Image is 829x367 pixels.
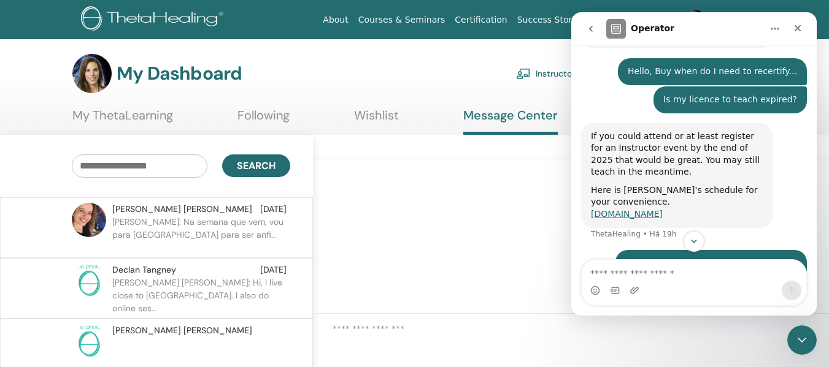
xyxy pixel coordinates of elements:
[72,108,173,132] a: My ThetaLearning
[571,12,817,316] iframe: Intercom live chat
[39,273,48,283] button: Selecionador de GIF
[117,62,242,85] h3: My Dashboard
[237,159,276,172] span: Search
[58,273,68,283] button: Upload do anexo
[237,108,290,132] a: Following
[516,68,531,79] img: chalkboard-teacher.svg
[112,324,252,337] span: [PERSON_NAME] [PERSON_NAME]
[643,9,676,31] a: Store
[685,10,705,29] img: default.jpg
[81,6,228,34] img: logo.png
[222,154,290,177] button: Search
[112,263,176,276] span: Declan Tangney
[112,219,133,240] button: Scroll to bottom
[318,9,353,31] a: About
[450,9,512,31] a: Certification
[353,9,450,31] a: Courses & Seminars
[512,9,589,31] a: Success Stories
[72,324,106,358] img: no-photo.png
[260,203,287,216] span: [DATE]
[112,203,252,216] span: [PERSON_NAME] [PERSON_NAME]
[54,245,226,305] div: But I believe it hasnt yest completed four years since my last course, and I thought it was only ...
[463,108,558,135] a: Message Center
[354,108,399,132] a: Wishlist
[112,216,290,252] p: [PERSON_NAME]: Na semana que vem, vou para [GEOGRAPHIC_DATA] para ser anfi...
[72,203,106,237] img: default.jpg
[72,263,106,298] img: no-photo.png
[787,325,817,355] iframe: Intercom live chat
[589,9,643,31] a: Resources
[19,273,29,283] button: Selecionador de Emoji
[112,276,290,313] p: [PERSON_NAME] [PERSON_NAME]: Hi, I live close to [GEOGRAPHIC_DATA]. I also do online ses...
[10,248,235,268] textarea: Envie uma mensagem...
[210,268,230,288] button: Enviar uma mensagem
[516,60,622,87] a: Instructor Dashboard
[72,54,112,93] img: default.jpg
[260,263,287,276] span: [DATE]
